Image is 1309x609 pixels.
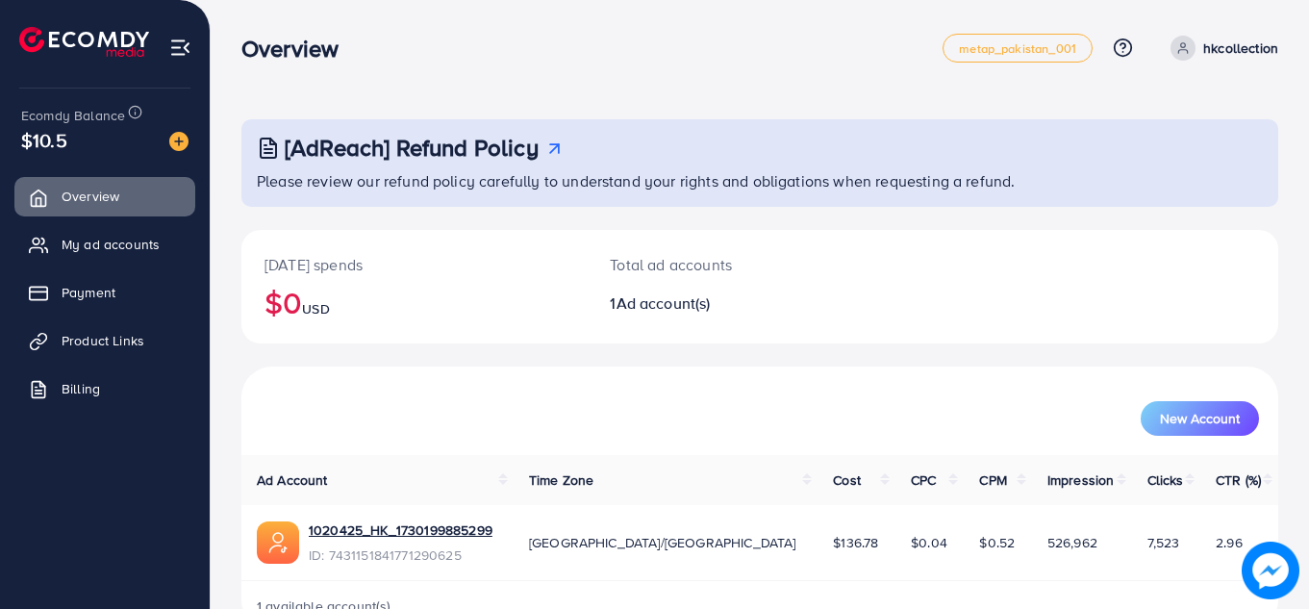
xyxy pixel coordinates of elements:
[169,37,191,59] img: menu
[62,331,144,350] span: Product Links
[959,42,1076,55] span: metap_pakistan_001
[62,283,115,302] span: Payment
[1147,470,1184,490] span: Clicks
[62,235,160,254] span: My ad accounts
[1047,533,1097,552] span: 526,962
[14,225,195,264] a: My ad accounts
[610,294,823,313] h2: 1
[833,533,878,552] span: $136.78
[14,321,195,360] a: Product Links
[257,470,328,490] span: Ad Account
[21,106,125,125] span: Ecomdy Balance
[529,470,593,490] span: Time Zone
[1147,533,1180,552] span: 7,523
[257,521,299,564] img: ic-ads-acc.e4c84228.svg
[14,369,195,408] a: Billing
[62,187,119,206] span: Overview
[21,126,67,154] span: $10.5
[14,273,195,312] a: Payment
[1203,37,1278,60] p: hkcollection
[264,253,564,276] p: [DATE] spends
[19,27,149,57] img: logo
[943,34,1093,63] a: metap_pakistan_001
[169,132,189,151] img: image
[911,533,947,552] span: $0.04
[264,284,564,320] h2: $0
[309,520,492,540] a: 1020425_HK_1730199885299
[257,169,1267,192] p: Please review our refund policy carefully to understand your rights and obligations when requesti...
[1216,533,1243,552] span: 2.96
[617,292,711,314] span: Ad account(s)
[285,134,539,162] h3: [AdReach] Refund Policy
[302,299,329,318] span: USD
[1216,470,1261,490] span: CTR (%)
[1047,470,1115,490] span: Impression
[833,470,861,490] span: Cost
[1160,412,1240,425] span: New Account
[62,379,100,398] span: Billing
[1141,401,1259,436] button: New Account
[1163,36,1278,61] a: hkcollection
[241,35,354,63] h3: Overview
[979,470,1006,490] span: CPM
[1242,542,1299,599] img: image
[911,470,936,490] span: CPC
[14,177,195,216] a: Overview
[979,533,1015,552] span: $0.52
[529,533,796,552] span: [GEOGRAPHIC_DATA]/[GEOGRAPHIC_DATA]
[309,546,492,565] span: ID: 7431151841771290625
[610,253,823,276] p: Total ad accounts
